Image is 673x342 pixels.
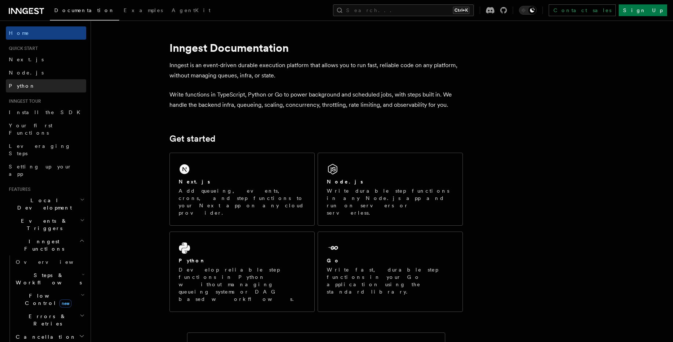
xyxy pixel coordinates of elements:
kbd: Ctrl+K [453,7,469,14]
span: Examples [124,7,163,13]
span: Local Development [6,197,80,211]
button: Events & Triggers [6,214,86,235]
span: Next.js [9,57,44,62]
a: Next.jsAdd queueing, events, crons, and step functions to your Next app on any cloud provider. [169,153,315,226]
span: AgentKit [172,7,211,13]
span: Overview [16,259,91,265]
button: Steps & Workflows [13,269,86,289]
span: Inngest Functions [6,238,79,252]
button: Local Development [6,194,86,214]
span: new [59,299,72,308]
a: Next.js [6,53,86,66]
span: Home [9,29,29,37]
span: Features [6,186,30,192]
span: Cancellation [13,333,76,341]
button: Inngest Functions [6,235,86,255]
a: Node.jsWrite durable step functions in any Node.js app and run on servers or serverless. [318,153,463,226]
a: Overview [13,255,86,269]
a: Sign Up [619,4,667,16]
h2: Node.js [327,178,363,185]
span: Inngest tour [6,98,41,104]
p: Write fast, durable step functions in your Go application using the standard library. [327,266,454,295]
a: Node.js [6,66,86,79]
span: Events & Triggers [6,217,80,232]
span: Setting up your app [9,164,72,177]
p: Write durable step functions in any Node.js app and run on servers or serverless. [327,187,454,217]
button: Errors & Retries [13,310,86,330]
a: Install the SDK [6,106,86,119]
a: PythonDevelop reliable step functions in Python without managing queueing systems or DAG based wo... [169,232,315,312]
span: Steps & Workflows [13,272,82,286]
span: Quick start [6,46,38,51]
a: Contact sales [549,4,616,16]
button: Search...Ctrl+K [333,4,474,16]
span: Leveraging Steps [9,143,71,156]
span: Errors & Retries [13,313,80,327]
a: GoWrite fast, durable step functions in your Go application using the standard library. [318,232,463,312]
p: Write functions in TypeScript, Python or Go to power background and scheduled jobs, with steps bu... [169,90,463,110]
h2: Python [179,257,206,264]
span: Node.js [9,70,44,76]
a: Python [6,79,86,92]
a: Home [6,26,86,40]
h1: Inngest Documentation [169,41,463,54]
span: Your first Functions [9,123,52,136]
a: Setting up your app [6,160,86,181]
a: Get started [169,134,215,144]
h2: Next.js [179,178,210,185]
p: Inngest is an event-driven durable execution platform that allows you to run fast, reliable code ... [169,60,463,81]
span: Python [9,83,36,89]
a: Documentation [50,2,119,21]
span: Flow Control [13,292,81,307]
button: Flow Controlnew [13,289,86,310]
a: Leveraging Steps [6,139,86,160]
a: Examples [119,2,167,20]
a: Your first Functions [6,119,86,139]
p: Add queueing, events, crons, and step functions to your Next app on any cloud provider. [179,187,306,217]
h2: Go [327,257,340,264]
span: Documentation [54,7,115,13]
button: Toggle dark mode [519,6,537,15]
a: AgentKit [167,2,215,20]
p: Develop reliable step functions in Python without managing queueing systems or DAG based workflows. [179,266,306,303]
span: Install the SDK [9,109,85,115]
